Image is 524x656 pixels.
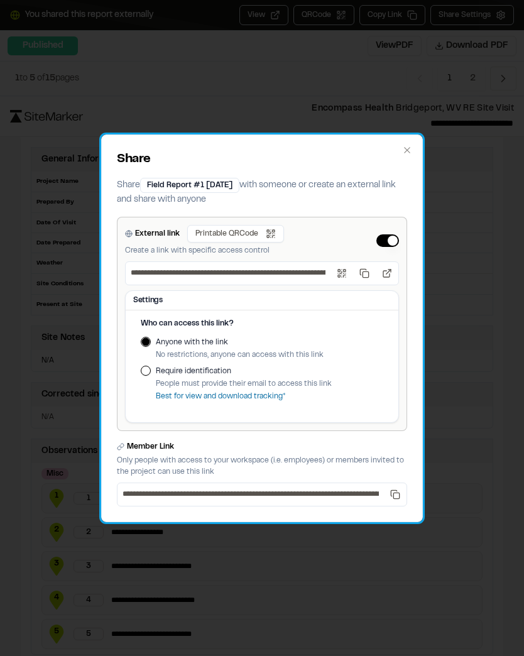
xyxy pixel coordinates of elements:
[140,178,239,193] div: Field Report #1 [DATE]
[117,150,407,169] h2: Share
[135,228,180,239] label: External link
[117,455,407,478] p: Only people with access to your workspace (i.e. employees) or members invited to the project can ...
[156,378,332,390] p: People must provide their email to access this link
[133,295,391,306] h3: Settings
[141,318,383,329] h4: Who can access this link?
[187,225,284,243] button: Printable QRCode
[156,337,324,348] label: Anyone with the link
[156,349,324,361] p: No restrictions, anyone can access with this link
[117,178,407,207] p: Share with someone or create an external link and share with anyone
[156,391,332,402] p: Best for view and download tracking*
[125,245,284,256] p: Create a link with specific access control
[156,366,332,377] label: Require identification
[127,441,174,452] label: Member Link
